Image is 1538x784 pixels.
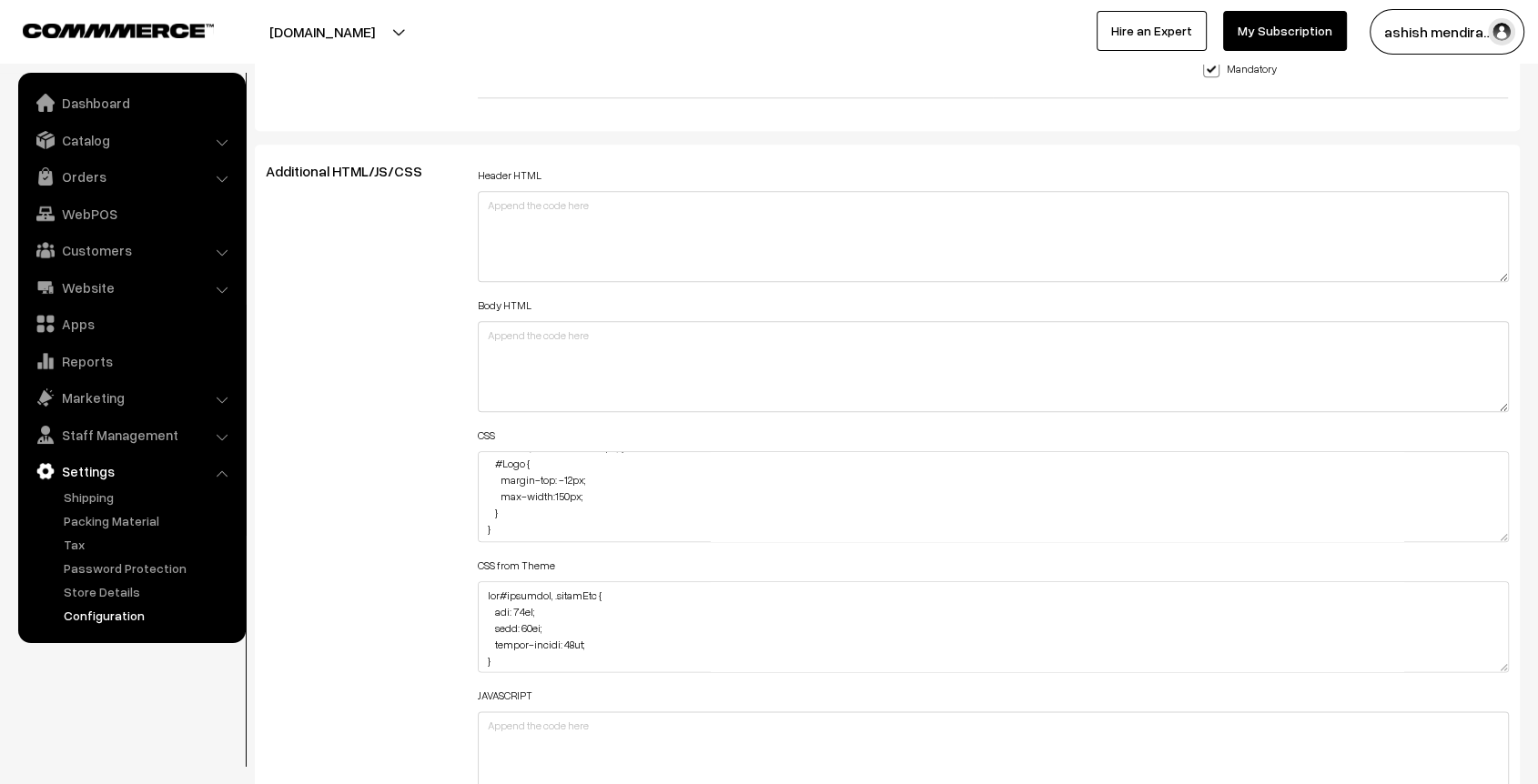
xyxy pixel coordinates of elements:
a: Customers [23,234,239,266]
button: ashish mendira… [1370,9,1524,55]
a: Website [23,271,239,304]
a: Catalog [23,124,239,156]
a: Orders [23,160,239,193]
a: Dashboard [23,86,239,119]
a: Tax [59,535,239,554]
a: Staff Management [23,418,239,451]
a: COMMMERCE [23,18,182,40]
a: Shipping [59,487,239,507]
button: [DOMAIN_NAME] [206,9,439,55]
span: Additional HTML/JS/CSS [266,162,444,180]
a: Configuration [59,606,239,625]
a: Marketing [23,381,239,414]
a: Reports [23,345,239,377]
label: JAVASCRIPT [478,688,532,704]
a: My Subscription [1223,11,1347,51]
a: Password Protection [59,558,239,578]
a: Settings [23,455,239,487]
label: Body HTML [478,297,531,314]
label: CSS [478,427,495,444]
a: Apps [23,307,239,340]
a: Hire an Expert [1097,11,1207,51]
textarea: lor#ipsumdol, .sitamEtc { adi: 74el; sedd: 60ei; tempor-incidi: 48ut; } l#etdolorEmagn { aliqua-e... [478,581,1509,672]
a: Packing Material [59,511,239,530]
label: Header HTML [478,167,541,184]
a: WebPOS [23,197,239,230]
label: Mandatory [1203,50,1287,88]
label: CSS from Theme [478,558,555,574]
textarea: #headerBottom { margin-top: -7px; } @media (max-width: 767px) { #Logo { margin-top: -12px; max-wi... [478,451,1509,542]
img: COMMMERCE [23,24,214,37]
img: user [1488,18,1515,45]
a: Store Details [59,582,239,601]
